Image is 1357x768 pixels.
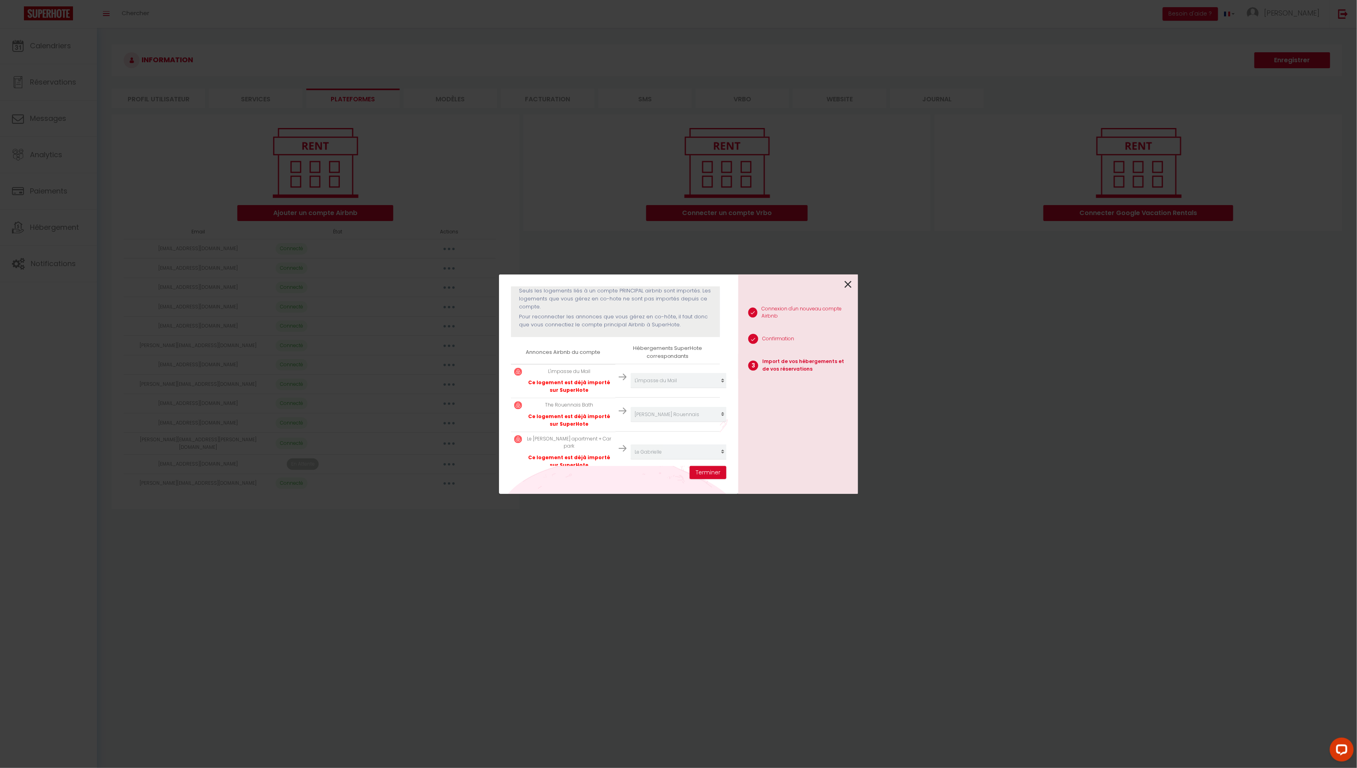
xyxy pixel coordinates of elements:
p: The Rouennais Bath [526,401,612,409]
th: Annonces Airbnb du compte [511,341,615,364]
p: Ce logement est déjà importé sur SuperHote [526,413,612,428]
iframe: LiveChat chat widget [1323,734,1357,768]
p: Connexion d'un nouveau compte Airbnb [761,305,852,320]
p: Import de vos hébergements et de vos réservations [762,358,852,373]
p: L'impasse du Mail [526,368,612,375]
p: Le [PERSON_NAME] apartment + Car park [526,435,612,450]
button: Terminer [690,466,726,480]
p: Confirmation [762,335,794,343]
p: Ce logement est déjà importé sur SuperHote [526,454,612,469]
th: Hébergements SuperHote correspondants [615,341,720,364]
span: 3 [748,361,758,371]
p: Ce logement est déjà importé sur SuperHote [526,379,612,394]
p: Pour reconnecter les annonces que vous gérez en co-hôte, il faut donc que vous connectiez le comp... [519,313,712,329]
p: Seuls les logements liés à un compte PRINCIPAL airbnb sont importés. Les logements que vous gérez... [519,287,712,311]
